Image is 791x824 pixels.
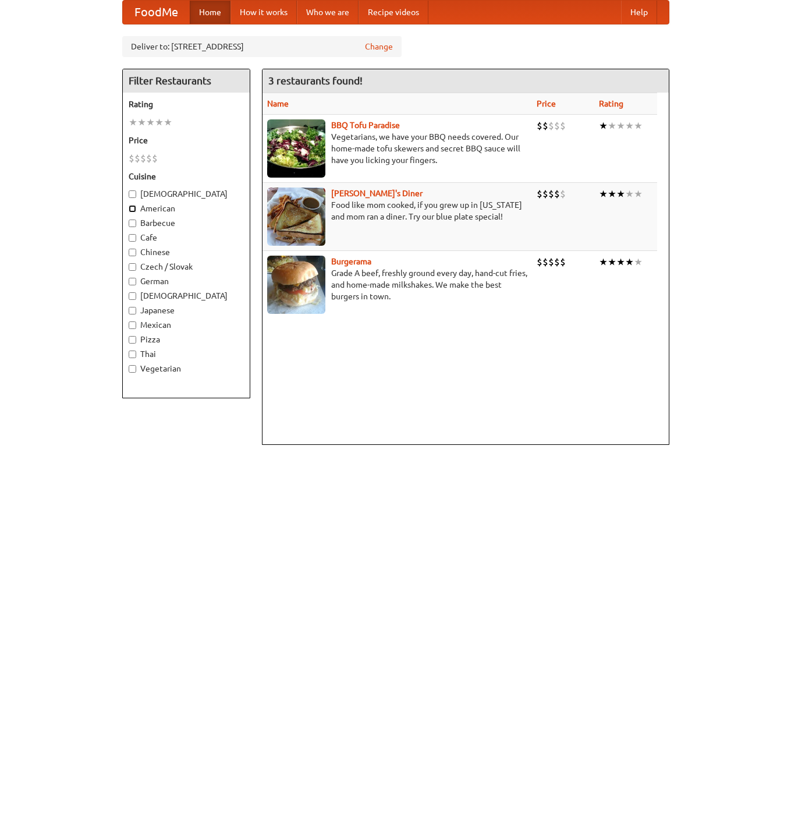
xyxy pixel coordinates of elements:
li: ★ [616,256,625,268]
li: $ [537,119,542,132]
input: [DEMOGRAPHIC_DATA] [129,190,136,198]
li: ★ [616,119,625,132]
li: ★ [164,116,172,129]
a: [PERSON_NAME]'s Diner [331,189,423,198]
input: Pizza [129,336,136,344]
li: ★ [634,256,643,268]
label: Barbecue [129,217,244,229]
li: $ [554,188,560,200]
li: $ [134,152,140,165]
li: ★ [608,256,616,268]
li: $ [140,152,146,165]
label: Pizza [129,334,244,345]
li: ★ [599,188,608,200]
input: Cafe [129,234,136,242]
ng-pluralize: 3 restaurants found! [268,75,363,86]
a: BBQ Tofu Paradise [331,121,400,130]
li: $ [542,256,548,268]
li: $ [537,256,542,268]
label: American [129,203,244,214]
h5: Price [129,135,244,146]
li: $ [548,188,554,200]
li: $ [548,119,554,132]
a: Help [621,1,657,24]
label: Thai [129,348,244,360]
input: [DEMOGRAPHIC_DATA] [129,292,136,300]
li: ★ [625,188,634,200]
li: ★ [616,188,625,200]
h5: Cuisine [129,171,244,182]
input: American [129,205,136,213]
input: Chinese [129,249,136,256]
input: Barbecue [129,220,136,227]
a: How it works [230,1,297,24]
li: $ [542,119,548,132]
p: Vegetarians, we have your BBQ needs covered. Our home-made tofu skewers and secret BBQ sauce will... [267,131,527,166]
li: ★ [634,119,643,132]
li: ★ [625,119,634,132]
li: $ [542,188,548,200]
h4: Filter Restaurants [123,69,250,93]
label: Cafe [129,232,244,243]
img: sallys.jpg [267,188,325,246]
p: Grade A beef, freshly ground every day, hand-cut fries, and home-made milkshakes. We make the bes... [267,267,527,302]
label: Chinese [129,246,244,258]
img: burgerama.jpg [267,256,325,314]
a: FoodMe [123,1,190,24]
a: Rating [599,99,623,108]
li: ★ [634,188,643,200]
input: Czech / Slovak [129,263,136,271]
li: $ [560,256,566,268]
input: Vegetarian [129,365,136,373]
li: ★ [599,119,608,132]
li: $ [560,119,566,132]
a: Who we are [297,1,359,24]
li: $ [554,119,560,132]
li: ★ [608,188,616,200]
li: ★ [129,116,137,129]
a: Price [537,99,556,108]
li: ★ [137,116,146,129]
li: $ [537,188,542,200]
label: Japanese [129,305,244,316]
li: ★ [599,256,608,268]
label: [DEMOGRAPHIC_DATA] [129,290,244,302]
p: Food like mom cooked, if you grew up in [US_STATE] and mom ran a diner. Try our blue plate special! [267,199,527,222]
li: ★ [155,116,164,129]
input: German [129,278,136,285]
li: $ [146,152,152,165]
div: Deliver to: [STREET_ADDRESS] [122,36,402,57]
li: ★ [146,116,155,129]
li: $ [152,152,158,165]
li: $ [129,152,134,165]
a: Change [365,41,393,52]
input: Mexican [129,321,136,329]
label: Vegetarian [129,363,244,374]
li: $ [548,256,554,268]
li: $ [554,256,560,268]
label: German [129,275,244,287]
img: tofuparadise.jpg [267,119,325,178]
li: ★ [608,119,616,132]
h5: Rating [129,98,244,110]
li: ★ [625,256,634,268]
a: Burgerama [331,257,371,266]
a: Home [190,1,230,24]
label: [DEMOGRAPHIC_DATA] [129,188,244,200]
label: Mexican [129,319,244,331]
a: Name [267,99,289,108]
label: Czech / Slovak [129,261,244,273]
a: Recipe videos [359,1,428,24]
input: Japanese [129,307,136,314]
input: Thai [129,351,136,358]
li: $ [560,188,566,200]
